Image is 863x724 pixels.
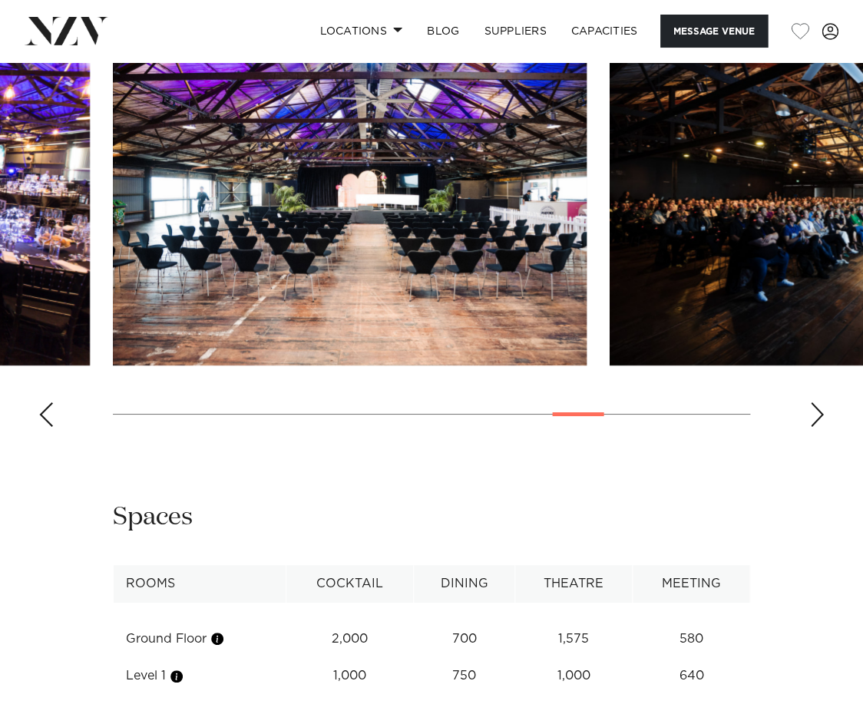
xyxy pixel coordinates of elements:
[660,15,768,48] button: Message Venue
[514,657,633,695] td: 1,000
[471,15,558,48] a: SUPPLIERS
[113,18,587,365] swiper-slide: 12 / 16
[286,565,413,603] th: Cocktail
[114,657,286,695] td: Level 1
[286,657,413,695] td: 1,000
[633,620,750,658] td: 580
[413,620,514,658] td: 700
[514,565,633,603] th: Theatre
[307,15,415,48] a: Locations
[413,657,514,695] td: 750
[286,620,413,658] td: 2,000
[114,565,286,603] th: Rooms
[559,15,650,48] a: Capacities
[413,565,514,603] th: Dining
[633,565,750,603] th: Meeting
[633,657,750,695] td: 640
[514,620,633,658] td: 1,575
[25,17,108,45] img: nzv-logo.png
[114,620,286,658] td: Ground Floor
[415,15,471,48] a: BLOG
[113,501,193,534] h2: Spaces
